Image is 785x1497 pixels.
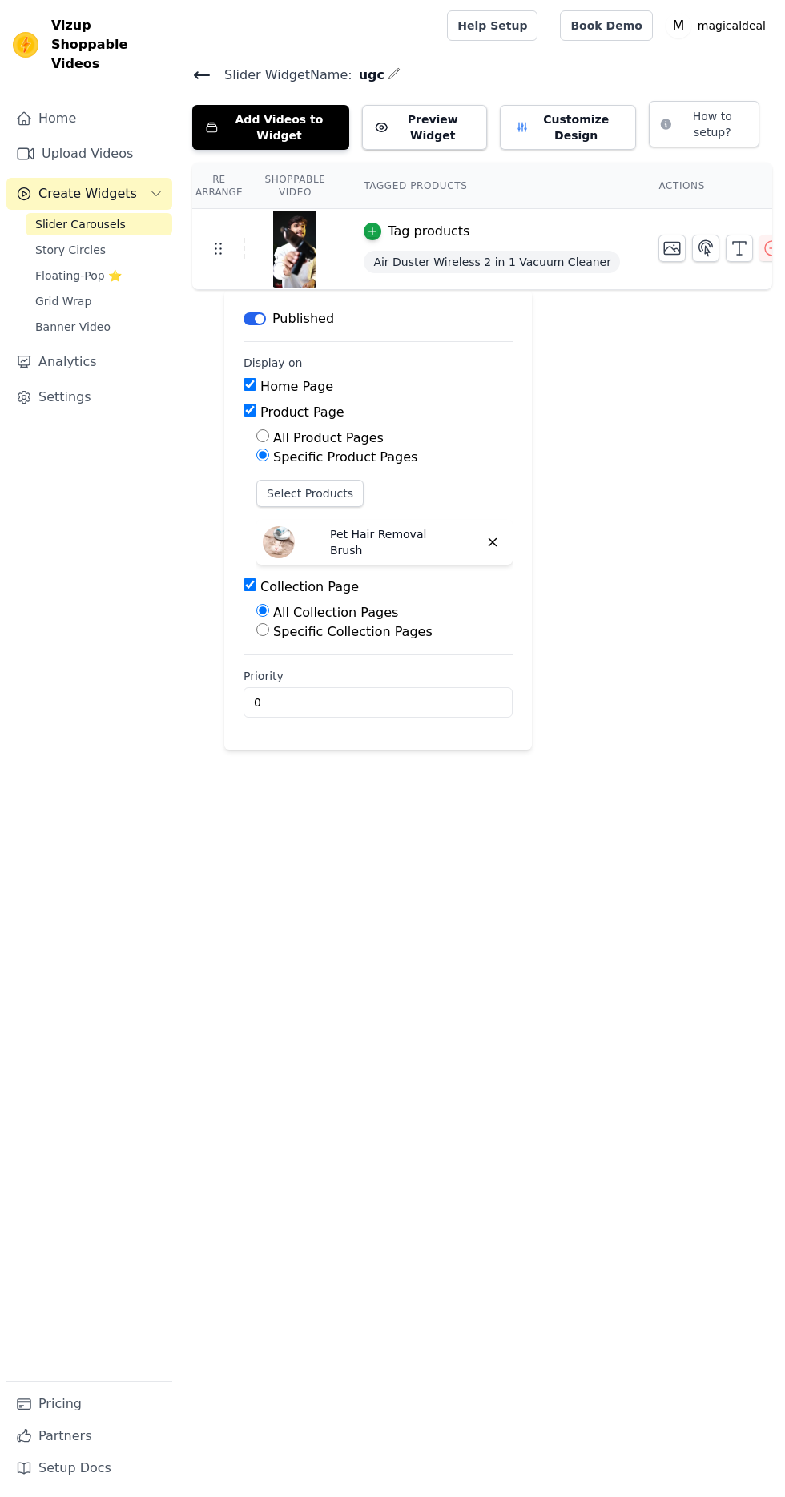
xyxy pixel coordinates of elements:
label: Priority [244,668,513,684]
div: Edit Name [388,64,401,86]
th: Tagged Products [344,163,639,209]
label: All Collection Pages [273,605,398,620]
a: Slider Carousels [26,213,172,235]
span: Slider Widget Name: [211,66,352,85]
a: Book Demo [560,10,652,41]
span: Banner Video [35,319,111,335]
label: Collection Page [260,579,359,594]
span: ugc [352,66,384,85]
button: Customize Design [500,105,636,150]
legend: Display on [244,355,303,371]
label: All Product Pages [273,430,384,445]
span: Create Widgets [38,184,137,203]
a: Setup Docs [6,1452,172,1484]
a: Story Circles [26,239,172,261]
span: Story Circles [35,242,106,258]
span: Air Duster Wireless 2 in 1 Vacuum Cleaner [364,251,620,273]
a: Home [6,103,172,135]
th: Shoppable Video [245,163,344,209]
p: magicaldeal [691,11,772,40]
th: Re Arrange [192,163,245,209]
button: Change Thumbnail [658,235,686,262]
p: Published [272,309,334,328]
a: Partners [6,1420,172,1452]
a: Help Setup [447,10,537,41]
span: Vizup Shoppable Videos [51,16,166,74]
text: M [672,18,684,34]
a: Grid Wrap [26,290,172,312]
button: How to setup? [649,101,759,147]
button: Select Products [256,480,364,507]
button: Add Videos to Widget [192,105,349,150]
span: Slider Carousels [35,216,126,232]
span: Floating-Pop ⭐ [35,268,122,284]
button: M magicaldeal [666,11,772,40]
a: Settings [6,381,172,413]
button: Preview Widget [362,105,487,150]
a: How to setup? [649,120,759,135]
a: Floating-Pop ⭐ [26,264,172,287]
button: Tag products [364,222,469,241]
label: Specific Collection Pages [273,624,433,639]
span: Grid Wrap [35,293,91,309]
img: Vizup [13,32,38,58]
img: vizup-images-08da.jpg [272,211,317,288]
label: Product Page [260,404,344,420]
a: Upload Videos [6,138,172,170]
div: Tag products [388,222,469,241]
button: Create Widgets [6,178,172,210]
img: Pet Hair Removal Brush [263,526,295,558]
a: Pricing [6,1388,172,1420]
label: Home Page [260,379,333,394]
label: Specific Product Pages [273,449,417,465]
a: Banner Video [26,316,172,338]
p: Pet Hair Removal Brush [330,526,450,558]
button: Delete widget [479,529,506,556]
a: Analytics [6,346,172,378]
